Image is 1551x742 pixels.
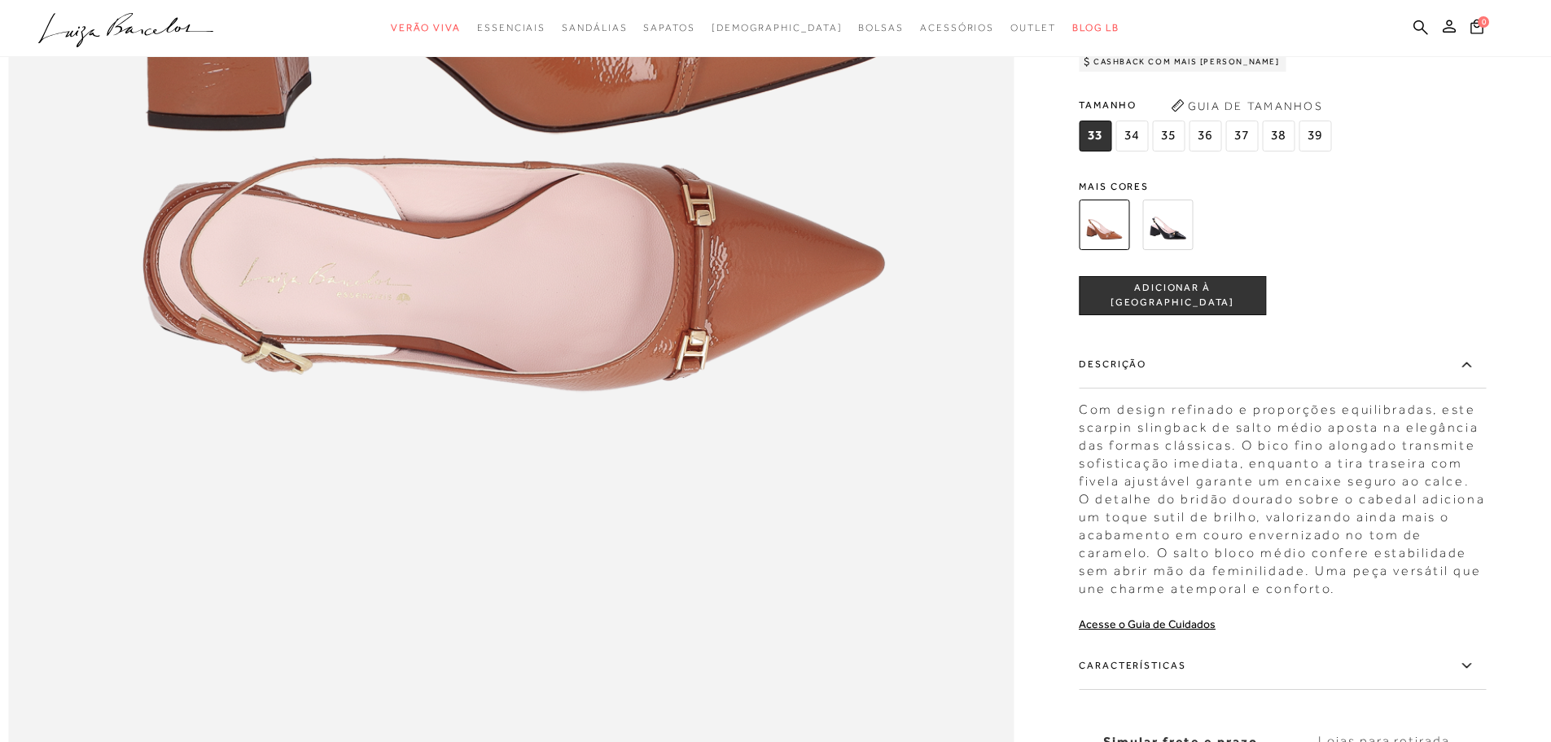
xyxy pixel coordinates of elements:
span: Tamanho [1079,93,1335,117]
button: 0 [1466,18,1488,40]
span: Verão Viva [391,22,461,33]
span: 0 [1478,16,1489,28]
span: 36 [1189,121,1221,151]
a: categoryNavScreenReaderText [391,13,461,43]
span: 34 [1115,121,1148,151]
a: categoryNavScreenReaderText [643,13,694,43]
span: Bolsas [858,22,904,33]
span: 33 [1079,121,1111,151]
a: Acesse o Guia de Cuidados [1079,617,1216,630]
a: categoryNavScreenReaderText [477,13,545,43]
button: Guia de Tamanhos [1165,93,1328,119]
span: Acessórios [920,22,994,33]
a: BLOG LB [1072,13,1119,43]
span: 39 [1299,121,1331,151]
span: 38 [1262,121,1295,151]
span: Sapatos [643,22,694,33]
a: categoryNavScreenReaderText [562,13,627,43]
a: categoryNavScreenReaderText [858,13,904,43]
img: SCARPIN SLINGBACK DE SALTO BLOCO MÉDIO PRETO EM VERINZ COM BRIDÃO [1142,200,1193,250]
span: BLOG LB [1072,22,1119,33]
a: categoryNavScreenReaderText [920,13,994,43]
span: Mais cores [1079,182,1486,191]
div: Com design refinado e proporções equilibradas, este scarpin slingback de salto médio aposta na el... [1079,393,1486,598]
div: Cashback com Mais [PERSON_NAME] [1079,52,1286,72]
a: categoryNavScreenReaderText [1010,13,1056,43]
label: Descrição [1079,341,1486,389]
label: Características [1079,643,1486,690]
span: Outlet [1010,22,1056,33]
img: SCARPIN SLINGBACK DE SALTO BLOCO MÉDIO CARAMELO EM VERINZ COM BRIDÃO [1079,200,1129,250]
span: Sandálias [562,22,627,33]
span: ADICIONAR À [GEOGRAPHIC_DATA] [1080,282,1265,310]
span: 35 [1152,121,1185,151]
span: [DEMOGRAPHIC_DATA] [712,22,843,33]
span: Essenciais [477,22,545,33]
span: 37 [1225,121,1258,151]
a: noSubCategoriesText [712,13,843,43]
button: ADICIONAR À [GEOGRAPHIC_DATA] [1079,276,1266,315]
